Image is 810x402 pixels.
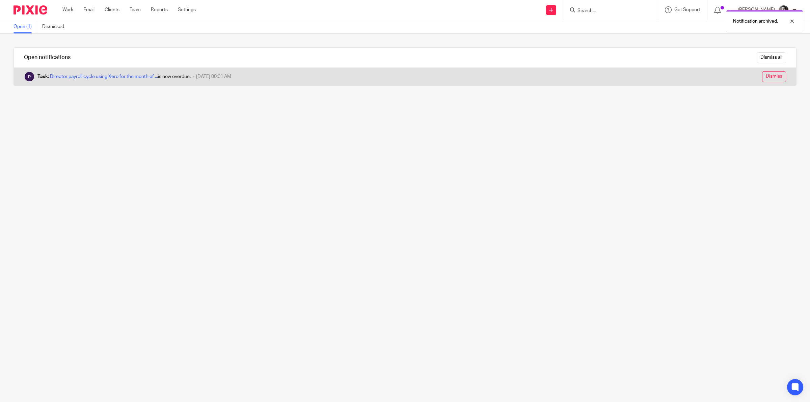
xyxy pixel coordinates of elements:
[13,5,47,15] img: Pixie
[24,54,71,61] h1: Open notifications
[178,6,196,13] a: Settings
[151,6,168,13] a: Reports
[130,6,141,13] a: Team
[757,52,786,63] input: Dismiss all
[37,73,191,80] div: is now overdue.
[196,74,231,79] span: [DATE] 00:01 AM
[762,71,786,82] input: Dismiss
[13,20,37,33] a: Open (1)
[778,5,789,16] img: DSC_9061-3.jpg
[105,6,119,13] a: Clients
[62,6,73,13] a: Work
[42,20,69,33] a: Dismissed
[37,74,49,79] b: Task:
[733,18,778,25] p: Notification archived.
[83,6,94,13] a: Email
[24,71,35,82] img: Pixie
[50,74,158,79] a: Director payroll cycle using Xero for the month of ...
